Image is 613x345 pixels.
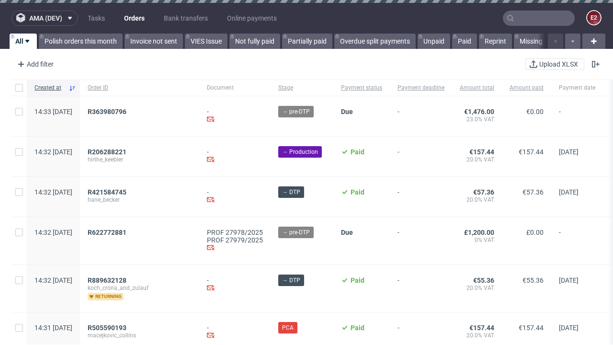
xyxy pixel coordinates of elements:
figcaption: e2 [587,11,601,24]
span: 0% VAT [460,236,494,244]
span: PCA [282,323,294,332]
span: - [397,276,444,300]
a: Bank transfers [158,11,214,26]
div: - [207,276,263,293]
a: Overdue split payments [334,34,416,49]
a: Online payments [221,11,283,26]
span: 20.0% VAT [460,332,494,339]
div: - [207,324,263,341]
span: €57.36 [473,188,494,196]
span: Paid [351,188,364,196]
span: R622772881 [88,229,126,236]
span: R889632128 [88,276,126,284]
span: €157.44 [469,324,494,332]
span: Stage [278,84,326,92]
div: - [207,108,263,125]
span: Payment deadline [397,84,444,92]
div: Add filter [13,57,56,72]
span: Amount paid [510,84,544,92]
a: Reprint [479,34,512,49]
a: Paid [452,34,477,49]
span: → pre-DTP [282,228,310,237]
span: → pre-DTP [282,107,310,116]
span: hane_becker [88,196,192,204]
span: 14:32 [DATE] [34,276,72,284]
span: returning [88,293,124,300]
a: VIES Issue [185,34,227,49]
span: - [397,108,444,125]
span: 20.0% VAT [460,196,494,204]
span: 20.0% VAT [460,156,494,163]
span: - [397,188,444,205]
span: - [559,108,595,125]
span: hirthe_keebler [88,156,192,163]
span: Paid [351,276,364,284]
a: Missing invoice [514,34,570,49]
span: Document [207,84,263,92]
span: ama (dev) [29,15,62,22]
span: macejkovic_collins [88,332,192,339]
a: R363980796 [88,108,128,115]
span: - [397,229,444,253]
a: Partially paid [282,34,332,49]
button: ama (dev) [11,11,78,26]
span: [DATE] [559,148,579,156]
span: Payment date [559,84,595,92]
span: R421584745 [88,188,126,196]
span: Amount total [460,84,494,92]
span: R505590193 [88,324,126,332]
a: R622772881 [88,229,128,236]
span: €157.44 [469,148,494,156]
span: Payment status [341,84,382,92]
a: R889632128 [88,276,128,284]
div: - [207,148,263,165]
span: Created at [34,84,65,92]
span: - [559,229,595,253]
a: Polish orders this month [39,34,123,49]
a: Not fully paid [229,34,280,49]
a: Unpaid [418,34,450,49]
span: R363980796 [88,108,126,115]
a: Orders [118,11,150,26]
span: [DATE] [559,276,579,284]
span: - [397,148,444,165]
span: R206288221 [88,148,126,156]
span: €0.00 [526,108,544,115]
span: [DATE] [559,188,579,196]
a: PROF 27978/2025 [207,229,263,236]
a: R505590193 [88,324,128,332]
span: 20.0% VAT [460,284,494,292]
span: Order ID [88,84,192,92]
span: €157.44 [519,148,544,156]
span: Upload XLSX [537,61,580,68]
span: Due [341,108,353,115]
a: Tasks [82,11,111,26]
a: R421584745 [88,188,128,196]
span: £1,200.00 [464,229,494,236]
span: £0.00 [526,229,544,236]
span: 14:32 [DATE] [34,229,72,236]
span: koch_crona_and_zulauf [88,284,192,292]
span: €157.44 [519,324,544,332]
span: Paid [351,324,364,332]
div: - [207,188,263,205]
span: 14:31 [DATE] [34,324,72,332]
span: → DTP [282,276,300,285]
span: → DTP [282,188,300,196]
span: 14:33 [DATE] [34,108,72,115]
span: €55.36 [522,276,544,284]
a: All [10,34,37,49]
span: €57.36 [522,188,544,196]
a: PROF 27979/2025 [207,236,263,244]
a: Invoice not sent [125,34,183,49]
span: 14:32 [DATE] [34,148,72,156]
span: 14:32 [DATE] [34,188,72,196]
span: Due [341,229,353,236]
span: €55.36 [473,276,494,284]
span: - [397,324,444,341]
span: €1,476.00 [464,108,494,115]
button: Upload XLSX [525,58,584,70]
span: → Production [282,148,318,156]
a: R206288221 [88,148,128,156]
span: Paid [351,148,364,156]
